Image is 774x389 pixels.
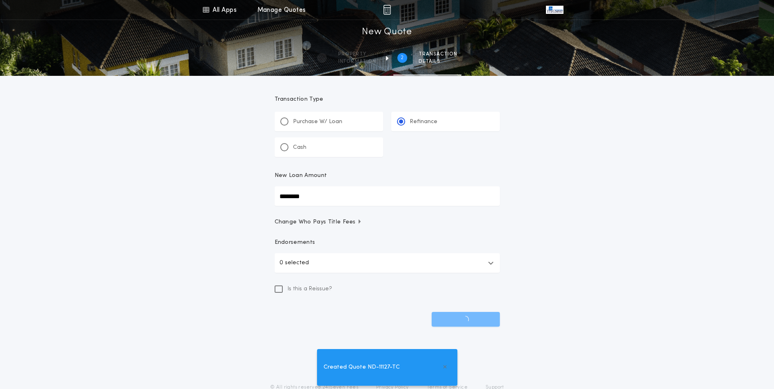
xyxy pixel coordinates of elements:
input: New Loan Amount [275,186,500,206]
p: 0 selected [279,258,309,268]
p: Endorsements [275,239,500,247]
span: Is this a Reissue? [288,285,332,293]
p: Cash [293,144,306,152]
button: Change Who Pays Title Fees [275,218,500,226]
p: Refinance [410,118,437,126]
span: details [419,58,457,65]
p: Purchase W/ Loan [293,118,342,126]
p: Transaction Type [275,95,500,104]
span: information [338,58,376,65]
span: Transaction [419,51,457,57]
h1: New Quote [362,26,412,39]
h2: 2 [401,55,404,61]
span: Change Who Pays Title Fees [275,218,362,226]
img: vs-icon [546,6,563,14]
button: 0 selected [275,253,500,273]
p: New Loan Amount [275,172,327,180]
span: Property [338,51,376,57]
span: Created Quote ND-11127-TC [324,363,400,372]
img: img [383,5,391,15]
